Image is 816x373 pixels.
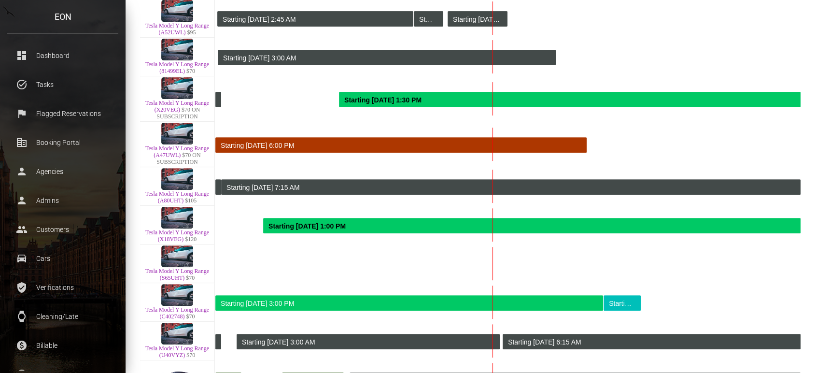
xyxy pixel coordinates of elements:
div: Rented for 30 days, 19 hours by Admin Block . Current status is rental . [221,179,801,195]
p: Cleaning/Late [14,309,111,324]
p: Agencies [14,164,111,179]
a: verified_user Verifications [7,275,118,300]
img: Tesla Model Y Long Range (S65UHT) [161,245,193,267]
span: $70 [186,313,195,320]
a: Tesla Model Y Long Range (S65UHT) [145,268,209,281]
p: Flagged Reservations [14,106,111,121]
a: Tesla Model Y Long Range (A80UHT) [145,190,209,204]
strong: Starting [DATE] 1:30 PM [344,96,422,104]
td: Tesla Model Y Long Range (S65UHT) $70 7SAYGDEE1NF386630 [140,244,215,283]
td: Tesla Model Y Long Range (X18VEG) $120 7SAYGDEEXNF480103 [140,206,215,244]
td: Tesla Model Y Long Range (U40VYZ) $70 7SAYGDEE3NF387343 [140,322,215,360]
div: Rented for 13 days, 23 hours by Admin Block . Current status is rental . [237,334,500,349]
p: Verifications [14,280,111,295]
div: Rented for 1 day, 20 hours by Admin Block . Current status is rental . [215,179,221,195]
p: Billable [14,338,111,353]
a: Tesla Model Y Long Range (X20VEG) [145,100,209,113]
span: $105 [185,197,197,204]
div: Starting [DATE] 8:00 AM [453,12,500,27]
div: Starting [DATE] 7:15 AM [226,180,793,195]
p: Booking Portal [14,135,111,150]
span: $120 [185,236,197,243]
div: Rented for 30 days by Juanita Caceres . Current status is rental . [215,295,603,311]
p: Dashboard [14,48,111,63]
strong: Starting [DATE] 1:00 PM [268,222,346,230]
div: Rented for 30 days by meli marin . Current status is rental . [263,218,801,233]
img: Tesla Model Y Long Range (A47UWL) [161,123,193,144]
div: Rented for 30 days by Charles Dean . Current status is rental . [339,92,801,107]
div: Rented for 1 day, 14 hours by Admin Block . Current status is rental . [414,11,443,27]
div: Rented for 2 days by Juanita Caceres . Current status is confirmed . [604,295,641,311]
span: $70 ON SUBSCRIPTION [156,152,200,165]
a: paid Billable [7,333,118,358]
span: $95 [187,29,196,36]
div: Starting [DATE] 3:00 AM [223,50,548,66]
a: Tesla Model Y Long Range (U40VYZ) [145,345,209,359]
a: Tesla Model Y Long Range (81499EL) [145,61,209,74]
span: $70 [186,352,195,359]
a: flag Flagged Reservations [7,101,118,126]
div: Rented for 15 days, 20 hours by Admin Block . Current status is rental . [503,334,801,349]
div: Starting [DATE] 3:00 PM [221,296,595,311]
a: Tesla Model Y Long Range (C402748) [145,306,209,320]
td: Tesla Model Y Long Range (A47UWL) $70 ON SUBSCRIPTION 7SAYGDEE5NF385576 [140,122,215,167]
a: Tesla Model Y Long Range (A47UWL) [145,145,209,158]
img: Tesla Model Y Long Range (U40VYZ) [161,323,193,344]
a: Tesla Model Y Long Range (X18VEG) [145,229,209,243]
a: person Agencies [7,159,118,184]
a: dashboard Dashboard [7,43,118,68]
div: Rented for 3 days, 5 hours by Admin Block . Current status is rental . [448,11,507,27]
div: Starting [DATE] 12:45 PM [419,12,436,27]
a: Tesla Model Y Long Range (A52UWL) [145,22,209,36]
a: corporate_fare Booking Portal [7,130,118,155]
div: Starting [DATE] 6:00 PM [221,138,579,153]
div: Rented for 26 days, 23 hours by Admin Block . Current status is rental . [215,334,221,349]
img: Tesla Model Y Long Range (81499EL) [161,39,193,60]
a: drive_eta Cars [7,246,118,271]
p: Admins [14,193,111,208]
img: Tesla Model Y Long Range (A80UHT) [161,168,193,190]
div: Rented for 4 days, 23 hours by Admin Block . Current status is rental . [215,92,221,107]
span: $70 [186,274,195,281]
a: people Customers [7,217,118,242]
img: Tesla Model Y Long Range (X18VEG) [161,207,193,229]
img: Tesla Model Y Long Range (X20VEG) [161,77,193,99]
div: Rented for 30 days by Jordan Smith . Current status is late . [215,137,587,153]
div: Starting [DATE] 6:15 AM [508,334,793,350]
div: Rented for 10 days, 10 hours by Admin Block . Current status is rental . [217,11,413,27]
span: $70 [186,68,195,74]
div: Starting [DATE] 3:00 PM [609,296,633,311]
p: Tasks [14,77,111,92]
a: task_alt Tasks [7,72,118,97]
span: $70 ON SUBSCRIPTION [156,106,200,120]
div: Starting [DATE] 2:45 AM [223,12,406,27]
p: Customers [14,222,111,237]
td: Tesla Model Y Long Range (X20VEG) $70 ON SUBSCRIPTION 7SAYGDEE7NF385790 [140,76,215,122]
div: Starting [DATE] 3:00 AM [242,334,492,350]
p: Cars [14,251,111,266]
img: Tesla Model Y Long Range (C402748) [161,284,193,306]
div: Rented for 17 days, 23 hours by Admin Block . Current status is rental . [218,50,556,65]
td: Tesla Model Y Long Range (C402748) $70 7SAYGDEE0NF385887 [140,283,215,322]
a: watch Cleaning/Late [7,304,118,329]
td: Tesla Model Y Long Range (A80UHT) $105 7SAYGDEEXPF614207 [140,167,215,206]
a: person Admins [7,188,118,213]
td: Tesla Model Y Long Range (81499EL) $70 7SAYGDEE6NF494399 [140,38,215,76]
